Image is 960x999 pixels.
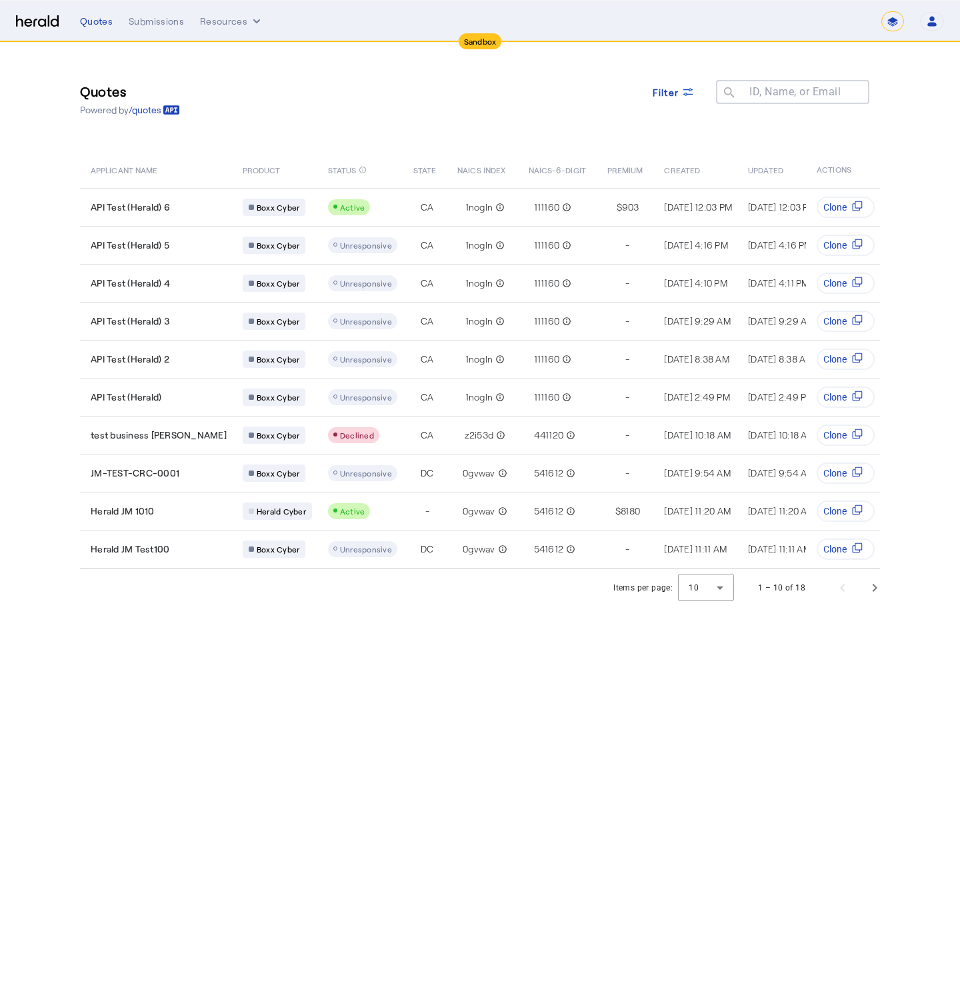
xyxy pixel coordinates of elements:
[421,239,434,252] span: CA
[340,279,392,288] span: Unresponsive
[625,277,629,290] span: -
[91,315,169,328] span: API Test (Herald) 3
[534,391,560,404] span: 111160
[748,505,815,516] span: [DATE] 11:20 AM
[758,581,805,594] div: 1 – 10 of 18
[257,202,300,213] span: Boxx Cyber
[340,355,392,364] span: Unresponsive
[817,273,875,294] button: Clone
[621,504,640,518] span: 8180
[859,572,891,604] button: Next page
[465,239,493,252] span: 1nogln
[340,469,392,478] span: Unresponsive
[607,163,643,176] span: PREMIUM
[421,353,434,366] span: CA
[257,430,300,441] span: Boxx Cyber
[823,429,847,442] span: Clone
[817,387,875,408] button: Clone
[817,311,875,332] button: Clone
[465,315,493,328] span: 1nogln
[563,429,575,442] mat-icon: info_outline
[463,467,495,480] span: 0gvwav
[243,163,281,176] span: PRODUCT
[465,429,494,442] span: z2i53d
[534,277,560,290] span: 111160
[495,504,507,518] mat-icon: info_outline
[563,542,575,556] mat-icon: info_outline
[748,163,783,176] span: UPDATED
[749,85,841,98] mat-label: ID, Name, or Email
[340,506,365,516] span: Active
[534,467,564,480] span: 541612
[257,354,300,365] span: Boxx Cyber
[457,163,505,176] span: NAICS INDEX
[617,201,622,214] span: $
[748,353,813,365] span: [DATE] 8:38 AM
[340,393,392,402] span: Unresponsive
[748,277,809,289] span: [DATE] 4:11 PM
[817,463,875,484] button: Clone
[823,315,847,328] span: Clone
[465,391,493,404] span: 1nogln
[421,429,434,442] span: CA
[622,201,639,214] span: 903
[340,544,392,554] span: Unresponsive
[493,353,505,366] mat-icon: info_outline
[563,504,575,518] mat-icon: info_outline
[625,353,629,366] span: -
[664,467,731,479] span: [DATE] 9:54 AM
[559,315,571,328] mat-icon: info_outline
[534,353,560,366] span: 111160
[91,391,161,404] span: API Test (Herald)
[91,429,227,442] span: test business [PERSON_NAME]
[129,103,180,117] a: /quotes
[493,239,505,252] mat-icon: info_outline
[563,467,575,480] mat-icon: info_outline
[823,467,847,480] span: Clone
[16,15,59,28] img: Herald Logo
[493,391,505,404] mat-icon: info_outline
[340,431,374,440] span: Declined
[91,467,179,480] span: JM-TEST-CRC-0001
[559,201,571,214] mat-icon: info_outline
[495,542,507,556] mat-icon: info_outline
[257,468,300,479] span: Boxx Cyber
[625,315,629,328] span: -
[625,239,629,252] span: -
[625,467,629,480] span: -
[91,353,169,366] span: API Test (Herald) 2
[625,391,629,404] span: -
[493,277,505,290] mat-icon: info_outline
[823,353,847,366] span: Clone
[817,500,875,522] button: Clone
[534,542,564,556] span: 541612
[664,315,731,327] span: [DATE] 9:29 AM
[748,315,815,327] span: [DATE] 9:29 AM
[748,201,816,213] span: [DATE] 12:03 PM
[625,542,629,556] span: -
[625,429,629,442] span: -
[465,353,493,366] span: 1nogln
[465,277,493,290] span: 1nogln
[664,543,727,554] span: [DATE] 11:11 AM
[664,505,731,516] span: [DATE] 11:20 AM
[495,467,507,480] mat-icon: info_outline
[257,316,300,327] span: Boxx Cyber
[257,392,300,403] span: Boxx Cyber
[80,103,180,117] p: Powered by
[748,467,815,479] span: [DATE] 9:54 AM
[615,504,621,518] span: $
[413,163,436,176] span: STATE
[91,239,169,252] span: API Test (Herald) 5
[91,542,169,556] span: Herald JM Test100
[653,85,679,99] span: Filter
[340,203,365,212] span: Active
[80,15,113,28] div: Quotes
[559,353,571,366] mat-icon: info_outline
[534,201,560,214] span: 111160
[493,429,505,442] mat-icon: info_outline
[200,15,263,28] button: Resources dropdown menu
[748,543,811,554] span: [DATE] 11:11 AM
[534,315,560,328] span: 111160
[421,201,434,214] span: CA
